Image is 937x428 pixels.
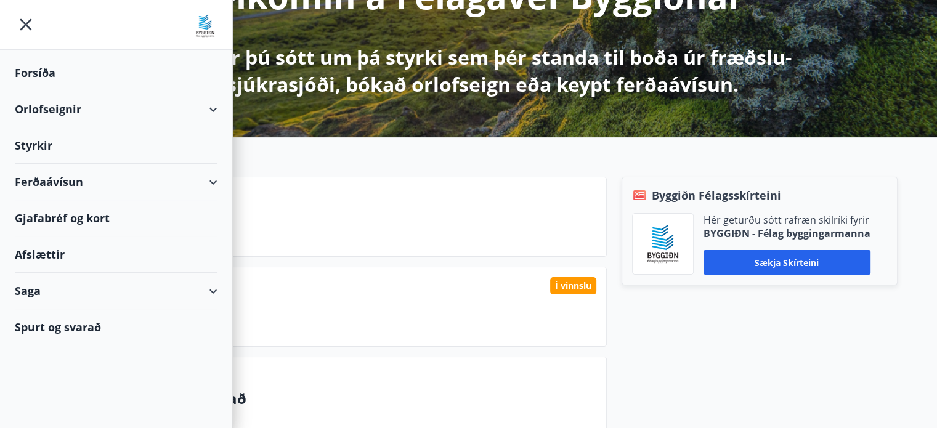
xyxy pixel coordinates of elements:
[652,187,781,203] span: Byggiðn Félagsskírteini
[550,277,596,294] div: Í vinnslu
[704,250,870,275] button: Sækja skírteini
[15,273,217,309] div: Saga
[131,208,596,229] p: Næstu helgi
[193,14,217,38] img: union_logo
[642,223,684,265] img: BKlGVmlTW1Qrz68WFGMFQUcXHWdQd7yePWMkvn3i.png
[131,299,596,320] p: Sjúkraþjálfun
[15,236,217,273] div: Afslættir
[704,227,870,240] p: BYGGIÐN - Félag byggingarmanna
[15,127,217,164] div: Styrkir
[15,200,217,236] div: Gjafabréf og kort
[144,44,794,98] p: Hér getur þú sótt um þá styrki sem þér standa til boða úr fræðslu- og sjúkrasjóði, bókað orlofsei...
[704,213,870,227] p: Hér geturðu sótt rafræn skilríki fyrir
[15,55,217,91] div: Forsíða
[131,388,596,409] p: Spurt og svarað
[15,309,217,345] div: Spurt og svarað
[15,91,217,127] div: Orlofseignir
[15,164,217,200] div: Ferðaávísun
[15,14,37,36] button: menu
